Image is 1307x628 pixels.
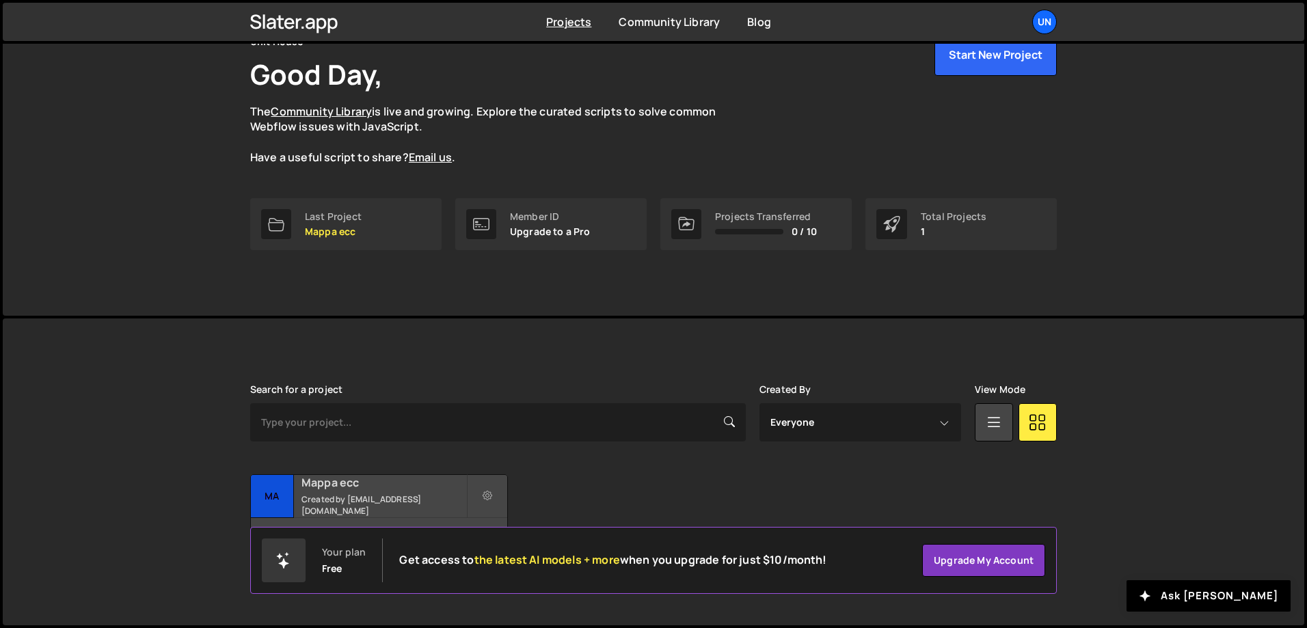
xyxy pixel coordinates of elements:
div: Free [322,563,342,574]
span: 0 / 10 [792,226,817,237]
a: Community Library [271,104,372,119]
a: Email us [409,150,452,165]
label: View Mode [975,384,1025,395]
a: Blog [747,14,771,29]
div: Last Project [305,211,362,222]
button: Ask [PERSON_NAME] [1127,580,1291,612]
h1: Good Day, [250,55,383,93]
a: Community Library [619,14,720,29]
p: Mappa ecc [305,226,362,237]
div: Your plan [322,547,366,558]
h2: Get access to when you upgrade for just $10/month! [399,554,826,566]
button: Start New Project [934,33,1057,76]
small: Created by [EMAIL_ADDRESS][DOMAIN_NAME] [301,493,466,517]
div: Member ID [510,211,591,222]
div: 2 pages, last updated by [DATE] [251,518,507,559]
p: Upgrade to a Pro [510,226,591,237]
div: Total Projects [921,211,986,222]
p: 1 [921,226,986,237]
label: Search for a project [250,384,342,395]
input: Type your project... [250,403,746,441]
p: The is live and growing. Explore the curated scripts to solve common Webflow issues with JavaScri... [250,104,742,165]
a: Upgrade my account [922,544,1045,577]
a: Ma Mappa ecc Created by [EMAIL_ADDRESS][DOMAIN_NAME] 2 pages, last updated by [DATE] [250,474,508,560]
h2: Mappa ecc [301,475,466,490]
div: Projects Transferred [715,211,817,222]
span: the latest AI models + more [474,552,620,567]
div: Ma [251,475,294,518]
a: Projects [546,14,591,29]
a: Un [1032,10,1057,34]
label: Created By [759,384,811,395]
a: Last Project Mappa ecc [250,198,442,250]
